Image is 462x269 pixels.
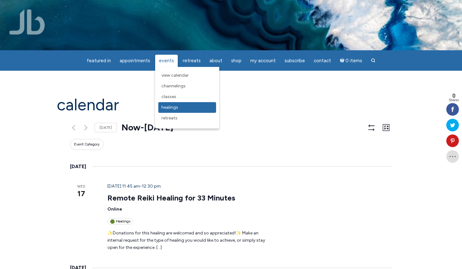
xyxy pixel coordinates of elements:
a: Previous Events [70,124,78,131]
span: Wed [70,184,92,189]
button: Now - [DATE] [122,121,179,134]
span: About [209,58,222,63]
span: Online [107,206,122,212]
a: Classes [158,91,216,102]
a: About [206,55,226,67]
span: Contact [314,58,331,63]
a: Remote Reiki Healing for 33 Minutes [107,193,235,203]
a: Retreats [158,113,216,124]
span: Channelings [161,83,186,89]
a: Channelings [158,81,216,91]
p: ✨Donations for this healing are welcomed and so appreciated!✨ Make an internal request for the ty... [107,230,270,251]
a: Events [155,55,178,67]
time: - [107,184,161,189]
h1: Calendar [57,96,405,114]
span: Retreats [161,115,177,121]
a: Next Events [82,124,90,131]
a: Contact [310,55,335,67]
span: Shares [449,99,459,102]
span: Healings [161,105,178,110]
img: Jamie Butler. The Everyday Medium [9,9,45,35]
span: Now [122,121,140,134]
span: Retreats [183,58,201,63]
a: Shop [227,55,245,67]
a: featured in [83,55,115,67]
a: Cart0 items [336,54,366,67]
span: Appointments [120,58,150,63]
a: Healings [158,102,216,113]
div: Healings [107,218,133,225]
span: 0 items [345,58,362,63]
span: 0 [449,93,459,99]
span: - [140,121,144,134]
span: [DATE] 11:45 am [107,184,140,189]
span: Shop [231,58,242,63]
a: My Account [247,55,280,67]
i: Cart [340,58,346,63]
span: Subscribe [285,58,305,63]
span: 17 [70,188,92,199]
time: [DATE] [70,162,86,171]
a: Subscribe [281,55,309,67]
span: 12:30 pm [142,184,161,189]
span: [DATE] [144,121,173,134]
button: Event Category [70,139,104,150]
span: Classes [161,94,176,99]
a: [DATE] [95,123,117,133]
span: View Calendar [161,73,189,78]
a: Retreats [179,55,204,67]
span: featured in [87,58,111,63]
span: My Account [250,58,276,63]
a: Appointments [116,55,154,67]
span: Events [159,58,174,63]
span: Event Category [74,142,100,147]
a: View Calendar [158,70,216,81]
